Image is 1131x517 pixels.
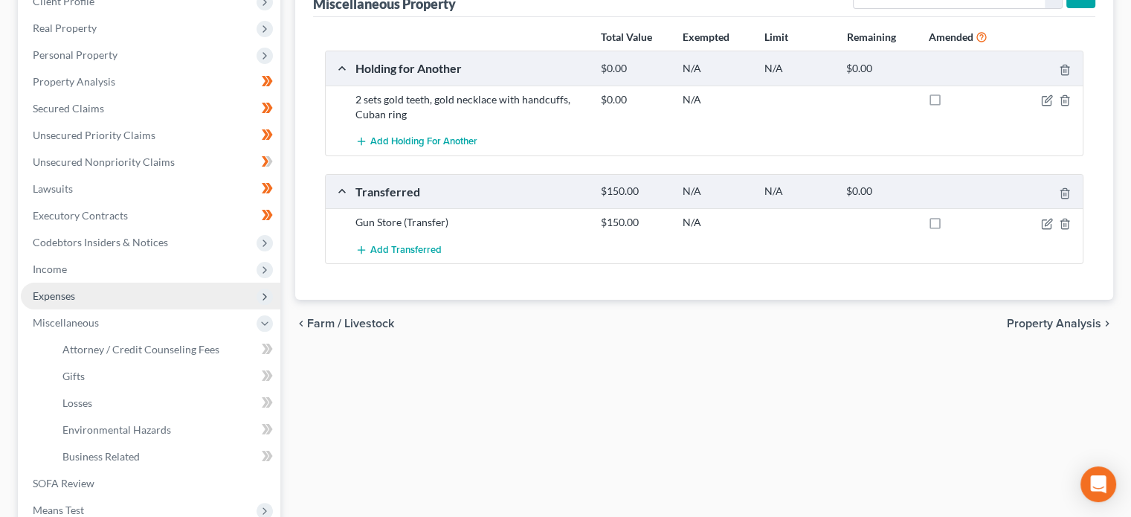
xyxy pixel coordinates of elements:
[33,129,155,141] span: Unsecured Priority Claims
[355,236,442,263] button: Add Transferred
[348,184,593,199] div: Transferred
[33,102,104,115] span: Secured Claims
[21,68,280,95] a: Property Analysis
[593,215,675,230] div: $150.00
[370,244,442,256] span: Add Transferred
[33,504,84,516] span: Means Test
[675,92,757,107] div: N/A
[675,215,757,230] div: N/A
[33,289,75,302] span: Expenses
[757,184,839,199] div: N/A
[757,62,839,76] div: N/A
[33,182,73,195] span: Lawsuits
[683,30,729,43] strong: Exempted
[62,343,219,356] span: Attorney / Credit Counseling Fees
[675,62,757,76] div: N/A
[839,184,921,199] div: $0.00
[51,443,280,470] a: Business Related
[1007,318,1101,330] span: Property Analysis
[33,75,115,88] span: Property Analysis
[21,95,280,122] a: Secured Claims
[295,318,394,330] button: chevron_left Farm / Livestock
[839,62,921,76] div: $0.00
[348,60,593,76] div: Holding for Another
[929,30,973,43] strong: Amended
[846,30,895,43] strong: Remaining
[675,184,757,199] div: N/A
[21,470,280,497] a: SOFA Review
[593,62,675,76] div: $0.00
[62,370,85,382] span: Gifts
[62,423,171,436] span: Environmental Hazards
[355,128,477,155] button: Add Holding for Another
[51,390,280,417] a: Losses
[21,202,280,229] a: Executory Contracts
[33,155,175,168] span: Unsecured Nonpriority Claims
[33,209,128,222] span: Executory Contracts
[51,363,280,390] a: Gifts
[1080,466,1116,502] div: Open Intercom Messenger
[62,396,92,409] span: Losses
[33,236,168,248] span: Codebtors Insiders & Notices
[1007,318,1113,330] button: Property Analysis chevron_right
[33,316,99,329] span: Miscellaneous
[1101,318,1113,330] i: chevron_right
[62,450,140,463] span: Business Related
[33,48,117,61] span: Personal Property
[601,30,652,43] strong: Total Value
[593,184,675,199] div: $150.00
[593,92,675,107] div: $0.00
[21,176,280,202] a: Lawsuits
[307,318,394,330] span: Farm / Livestock
[21,122,280,149] a: Unsecured Priority Claims
[348,92,593,122] div: 2 sets gold teeth, gold necklace with handcuffs, Cuban ring
[370,136,477,148] span: Add Holding for Another
[348,215,593,230] div: Gun Store (Transfer)
[295,318,307,330] i: chevron_left
[21,149,280,176] a: Unsecured Nonpriority Claims
[51,417,280,443] a: Environmental Hazards
[51,336,280,363] a: Attorney / Credit Counseling Fees
[33,22,97,34] span: Real Property
[764,30,788,43] strong: Limit
[33,477,94,489] span: SOFA Review
[33,263,67,275] span: Income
